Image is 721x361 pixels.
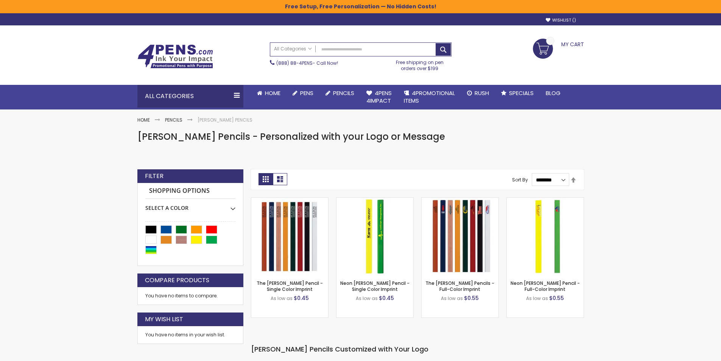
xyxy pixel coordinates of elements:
[257,280,323,292] a: The [PERSON_NAME] Pencil - Single Color Imprint
[509,89,534,97] span: Specials
[137,287,243,305] div: You have no items to compare.
[464,294,479,302] span: $0.55
[251,85,287,102] a: Home
[340,280,410,292] a: Neon [PERSON_NAME] Pencil - Single Color Imprint
[137,44,213,69] img: 4Pens Custom Pens and Promotional Products
[398,85,461,109] a: 4PROMOTIONALITEMS
[511,280,580,292] a: Neon [PERSON_NAME] Pencil - Full-Color Imprint
[145,172,164,180] strong: Filter
[271,295,293,302] span: As low as
[336,198,413,275] img: Neon Carpenter Pencil - Single Color Imprint
[336,197,413,204] a: Neon Carpenter Pencil - Single Color Imprint
[540,85,567,102] a: Blog
[549,294,564,302] span: $0.55
[546,17,576,23] a: Wishlist
[422,198,498,275] img: The Carpenter Pencils - Full-Color Imprint
[145,315,183,323] strong: My Wish List
[300,89,313,97] span: Pens
[270,43,316,55] a: All Categories
[441,295,463,302] span: As low as
[294,294,309,302] span: $0.45
[475,89,489,97] span: Rush
[251,345,584,354] h3: [PERSON_NAME] Pencils Customized with Your Logo
[145,276,209,284] strong: Compare Products
[137,117,150,123] a: Home
[526,295,548,302] span: As low as
[274,46,312,52] span: All Categories
[276,60,313,66] a: (888) 88-4PENS
[404,89,455,105] span: 4PROMOTIONAL ITEMS
[425,280,494,292] a: The [PERSON_NAME] Pencils - Full-Color Imprint
[137,131,584,143] h1: [PERSON_NAME] Pencils - Personalized with your Logo or Message
[137,85,243,108] div: All Categories
[546,89,561,97] span: Blog
[495,85,540,102] a: Specials
[276,60,338,66] span: - Call Now!
[388,56,452,72] div: Free shipping on pen orders over $199
[333,89,354,97] span: Pencils
[379,294,394,302] span: $0.45
[319,85,360,102] a: Pencils
[198,117,252,123] strong: [PERSON_NAME] Pencils
[512,177,528,183] label: Sort By
[259,173,273,185] strong: Grid
[145,199,235,212] div: Select A Color
[366,89,392,105] span: 4Pens 4impact
[507,197,584,204] a: Neon Carpenter Pencil - Full-Color Imprint
[360,85,398,109] a: 4Pens4impact
[507,198,584,275] img: Neon Carpenter Pencil - Full-Color Imprint
[287,85,319,102] a: Pens
[422,197,498,204] a: The Carpenter Pencils - Full-Color Imprint
[251,197,328,204] a: The Carpenter Pencil - Single Color Imprint
[145,332,235,338] div: You have no items in your wish list.
[356,295,378,302] span: As low as
[251,198,328,275] img: The Carpenter Pencil - Single Color Imprint
[461,85,495,102] a: Rush
[265,89,280,97] span: Home
[165,117,182,123] a: Pencils
[145,183,235,199] strong: Shopping Options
